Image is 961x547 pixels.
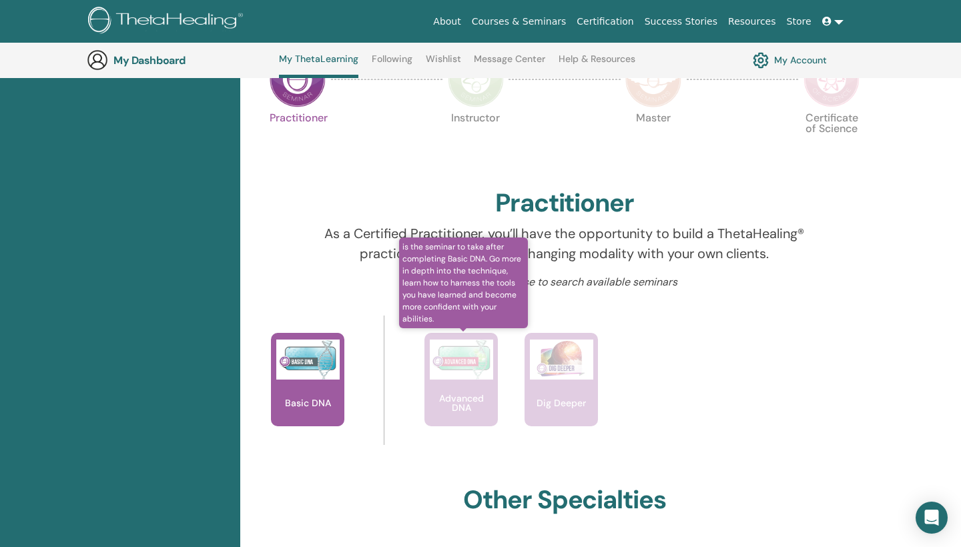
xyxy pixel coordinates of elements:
[804,113,860,169] p: Certificate of Science
[559,53,635,75] a: Help & Resources
[87,49,108,71] img: generic-user-icon.jpg
[495,188,635,219] h2: Practitioner
[531,398,591,408] p: Dig Deeper
[280,398,336,408] p: Basic DNA
[279,53,358,78] a: My ThetaLearning
[753,49,769,71] img: cog.svg
[753,49,827,71] a: My Account
[625,51,681,107] img: Master
[270,51,326,107] img: Practitioner
[271,333,344,453] a: Basic DNA Basic DNA
[625,113,681,169] p: Master
[270,113,326,169] p: Practitioner
[372,53,412,75] a: Following
[426,53,461,75] a: Wishlist
[430,340,493,380] img: Advanced DNA
[316,223,814,263] p: As a Certified Practitioner, you’ll have the opportunity to build a ThetaHealing® practice to sha...
[916,502,948,534] div: Open Intercom Messenger
[88,7,248,37] img: logo.png
[424,394,498,412] p: Advanced DNA
[463,485,667,516] h2: Other Specialties
[474,53,545,75] a: Message Center
[466,9,572,34] a: Courses & Seminars
[448,51,504,107] img: Instructor
[804,51,860,107] img: Certificate of Science
[525,333,598,453] a: Dig Deeper Dig Deeper
[530,340,593,380] img: Dig Deeper
[424,333,498,453] a: is the seminar to take after completing Basic DNA. Go more in depth into the technique, learn how...
[571,9,639,34] a: Certification
[781,9,817,34] a: Store
[276,340,340,380] img: Basic DNA
[399,237,528,328] span: is the seminar to take after completing Basic DNA. Go more in depth into the technique, learn how...
[448,113,504,169] p: Instructor
[316,274,814,290] p: Click on a course to search available seminars
[639,9,723,34] a: Success Stories
[428,9,466,34] a: About
[113,54,247,67] h3: My Dashboard
[723,9,781,34] a: Resources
